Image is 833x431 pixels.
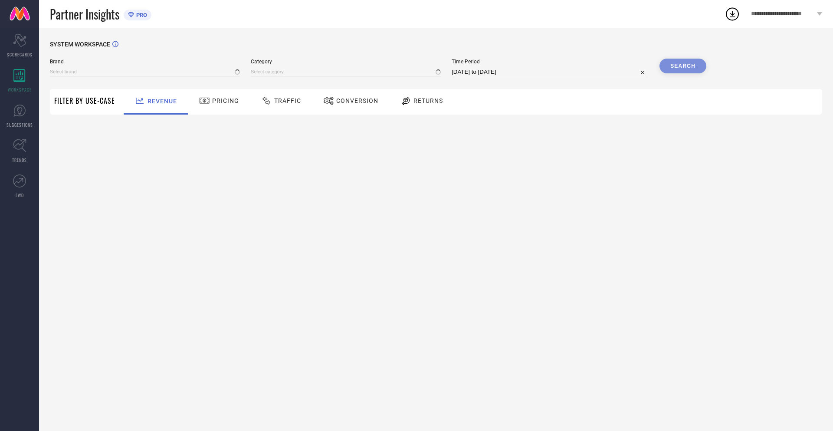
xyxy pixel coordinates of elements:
[413,97,443,104] span: Returns
[50,5,119,23] span: Partner Insights
[12,157,27,163] span: TRENDS
[452,59,649,65] span: Time Period
[50,41,110,48] span: SYSTEM WORKSPACE
[50,59,240,65] span: Brand
[54,95,115,106] span: Filter By Use-Case
[134,12,147,18] span: PRO
[251,59,441,65] span: Category
[16,192,24,198] span: FWD
[274,97,301,104] span: Traffic
[7,122,33,128] span: SUGGESTIONS
[725,6,740,22] div: Open download list
[212,97,239,104] span: Pricing
[452,67,649,77] input: Select time period
[8,86,32,93] span: WORKSPACE
[251,67,441,76] input: Select category
[7,51,33,58] span: SCORECARDS
[50,67,240,76] input: Select brand
[336,97,378,104] span: Conversion
[148,98,177,105] span: Revenue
